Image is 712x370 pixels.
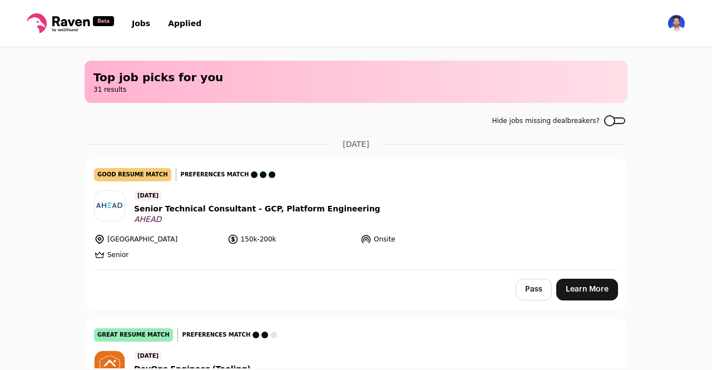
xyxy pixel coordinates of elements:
[556,279,618,300] a: Learn More
[134,351,162,361] span: [DATE]
[94,168,171,181] div: good resume match
[181,169,249,180] span: Preferences match
[228,234,354,245] li: 150k-200k
[492,116,600,125] span: Hide jobs missing dealbreakers?
[132,19,150,28] a: Jobs
[360,234,487,245] li: Onsite
[134,190,162,201] span: [DATE]
[667,14,685,32] img: 16329026-medium_jpg
[93,85,619,94] span: 31 results
[94,328,173,342] div: great resume match
[94,249,221,260] li: Senior
[93,70,619,85] h1: Top job picks for you
[94,234,221,245] li: [GEOGRAPHIC_DATA]
[182,329,251,341] span: Preferences match
[85,159,627,269] a: good resume match Preferences match [DATE] Senior Technical Consultant - GCP, Platform Engineerin...
[168,19,201,28] a: Applied
[667,14,685,32] button: Open dropdown
[134,215,380,225] span: AHEAD
[134,203,380,215] span: Senior Technical Consultant - GCP, Platform Engineering
[95,200,125,212] img: a69ca43e675d428fb670d185dc3c3aafba89d47b8194b024276e09ea27e57c9b.jpg
[516,279,552,300] button: Pass
[343,139,369,150] span: [DATE]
